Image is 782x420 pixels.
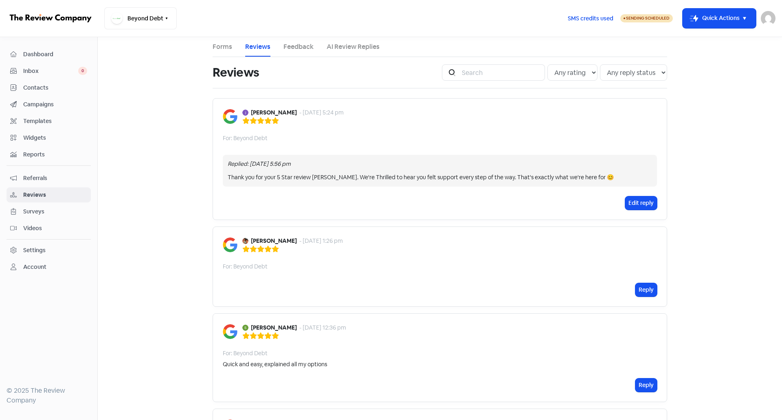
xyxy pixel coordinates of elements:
span: Campaigns [23,100,87,109]
span: Inbox [23,67,78,75]
div: Thank you for your 5 Star review [PERSON_NAME]. We're Thrilled to hear you felt support every ste... [228,173,652,182]
a: Forms [213,42,232,52]
span: Reports [23,150,87,159]
a: Contacts [7,80,91,95]
a: AI Review Replies [327,42,380,52]
div: © 2025 The Review Company [7,386,91,405]
a: Surveys [7,204,91,219]
a: Reviews [7,187,91,202]
a: Feedback [283,42,314,52]
a: Account [7,259,91,275]
div: - [DATE] 12:36 pm [299,323,346,332]
a: Settings [7,243,91,258]
a: Widgets [7,130,91,145]
b: [PERSON_NAME] [251,108,297,117]
span: Dashboard [23,50,87,59]
a: Campaigns [7,97,91,112]
button: Beyond Debt [104,7,177,29]
a: Templates [7,114,91,129]
a: SMS credits used [561,13,620,22]
span: Reviews [23,191,87,199]
button: Reply [635,378,657,392]
img: Avatar [242,325,248,331]
input: Search [457,64,545,81]
a: Sending Scheduled [620,13,673,23]
div: Account [23,263,46,271]
h1: Reviews [213,59,259,86]
i: Replied: [DATE] 5:56 pm [228,160,291,167]
span: SMS credits used [568,14,613,23]
b: [PERSON_NAME] [251,237,297,245]
div: Settings [23,246,46,255]
a: Referrals [7,171,91,186]
a: Reports [7,147,91,162]
span: Contacts [23,84,87,92]
span: Sending Scheduled [626,15,670,21]
a: Videos [7,221,91,236]
b: [PERSON_NAME] [251,323,297,332]
span: Referrals [23,174,87,183]
button: Edit reply [625,196,657,210]
div: For: Beyond Debt [223,262,268,271]
a: Inbox 0 [7,64,91,79]
img: Avatar [242,238,248,244]
img: Image [223,237,237,252]
span: Widgets [23,134,87,142]
img: Image [223,109,237,124]
span: Templates [23,117,87,125]
a: Dashboard [7,47,91,62]
span: Videos [23,224,87,233]
button: Quick Actions [683,9,756,28]
a: Reviews [245,42,270,52]
span: Surveys [23,207,87,216]
div: - [DATE] 1:26 pm [299,237,343,245]
img: User [761,11,775,26]
img: Avatar [242,110,248,116]
span: 0 [78,67,87,75]
div: - [DATE] 5:24 pm [299,108,344,117]
button: Reply [635,283,657,297]
div: Quick and easy, explained all my options [223,360,327,369]
div: For: Beyond Debt [223,134,268,143]
img: Image [223,324,237,339]
div: For: Beyond Debt [223,349,268,358]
